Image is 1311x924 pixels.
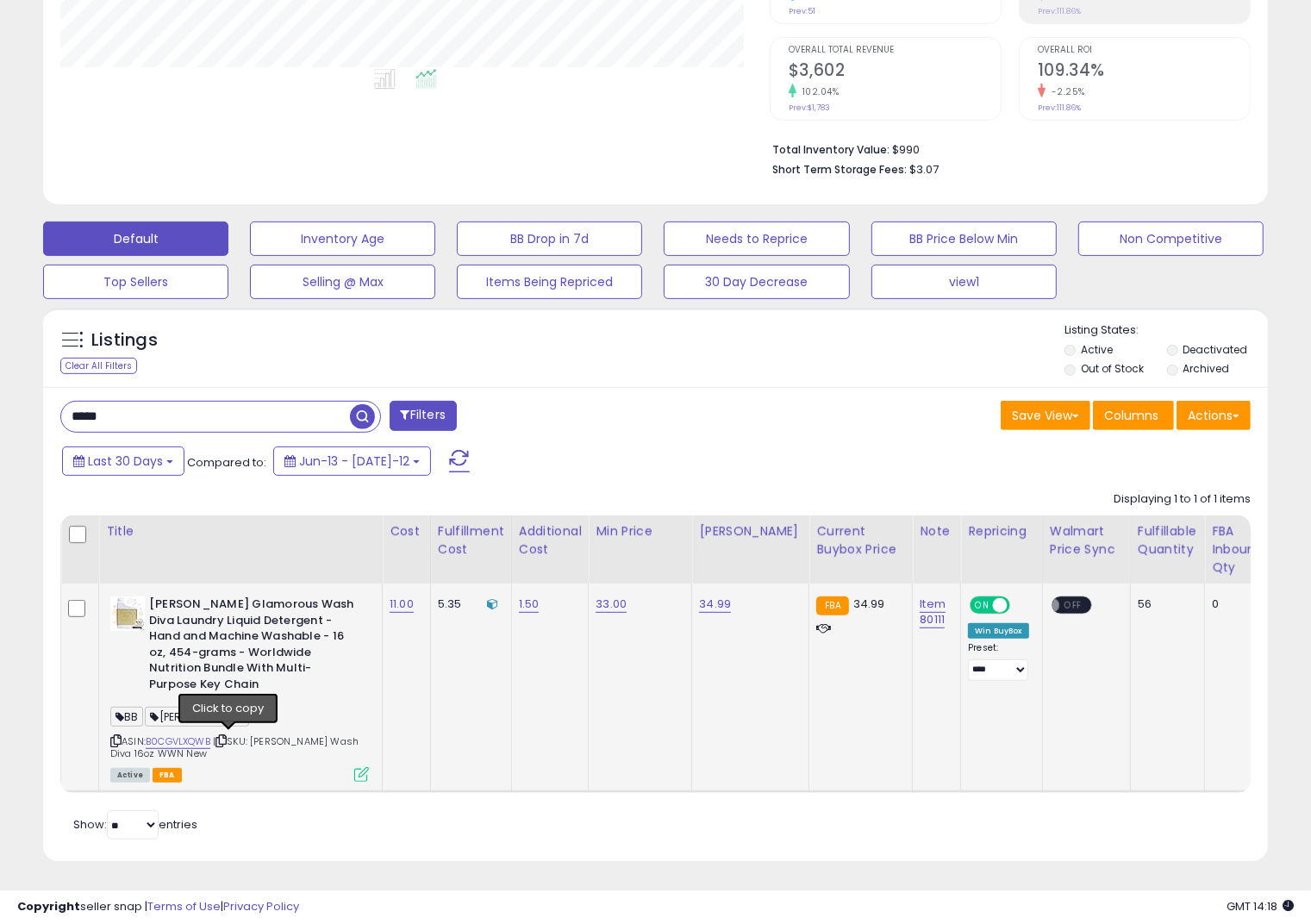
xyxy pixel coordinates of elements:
[920,522,953,540] div: Note
[1038,6,1081,16] small: Prev: 111.86%
[273,446,431,476] button: Jun-13 - [DATE]-12
[457,265,642,299] button: Items Being Repriced
[223,898,299,915] a: Privacy Policy
[1212,522,1264,577] div: FBA inbound Qty
[1059,598,1087,613] span: OFF
[457,222,642,256] button: BB Drop in 7d
[1183,342,1247,357] label: Deactivated
[62,446,184,476] button: Last 30 Days
[145,707,248,727] span: [PERSON_NAME]
[968,623,1029,639] div: Win BuyBox
[250,222,435,256] button: Inventory Age
[1081,342,1113,357] label: Active
[110,734,359,760] span: | SKU: [PERSON_NAME] Wash Diva 16oz WWN New
[110,596,369,780] div: ASIN:
[1001,401,1090,430] button: Save View
[17,898,80,915] strong: Copyright
[519,596,540,613] a: 1.50
[146,734,210,749] a: B0CGVLXQWB
[816,522,905,559] div: Current Buybox Price
[1078,222,1264,256] button: Non Competitive
[772,142,890,157] b: Total Inventory Value:
[871,222,1057,256] button: BB Price Below Min
[149,596,359,696] b: [PERSON_NAME] Glamorous Wash Diva Laundry Liquid Detergent - Hand and Machine Washable - 16 oz, 4...
[1081,361,1144,376] label: Out of Stock
[250,265,435,299] button: Selling @ Max
[91,328,158,353] h5: Listings
[796,85,840,98] small: 102.04%
[153,768,182,783] span: FBA
[438,522,504,559] div: Fulfillment Cost
[920,596,946,628] a: Item 80111
[1046,85,1085,98] small: -2.25%
[299,453,409,470] span: Jun-13 - [DATE]-12
[390,596,414,613] a: 11.00
[43,222,228,256] button: Default
[1038,103,1081,113] small: Prev: 111.86%
[1177,401,1251,430] button: Actions
[789,103,830,113] small: Prev: $1,783
[789,60,1001,84] h2: $3,602
[1114,491,1251,508] div: Displaying 1 to 1 of 1 items
[519,522,582,559] div: Additional Cost
[1104,407,1158,424] span: Columns
[772,138,1238,159] li: $990
[816,596,848,615] small: FBA
[1183,361,1229,376] label: Archived
[853,596,885,612] span: 34.99
[1050,522,1123,559] div: Walmart Price Sync
[971,598,993,613] span: ON
[1008,598,1035,613] span: OFF
[1038,46,1250,55] span: Overall ROI
[110,707,143,727] span: BB
[699,522,802,540] div: [PERSON_NAME]
[17,899,299,915] div: seller snap | |
[772,162,907,177] b: Short Term Storage Fees:
[60,358,137,374] div: Clear All Filters
[187,454,266,471] span: Compared to:
[73,816,197,833] span: Show: entries
[106,522,375,540] div: Title
[1138,522,1197,559] div: Fulfillable Quantity
[596,522,684,540] div: Min Price
[664,265,849,299] button: 30 Day Decrease
[43,265,228,299] button: Top Sellers
[871,265,1057,299] button: view1
[968,522,1035,540] div: Repricing
[789,46,1001,55] span: Overall Total Revenue
[1212,596,1258,612] div: 0
[1038,60,1250,84] h2: 109.34%
[699,596,731,613] a: 34.99
[438,596,498,612] div: 5.35
[664,222,849,256] button: Needs to Reprice
[1138,596,1191,612] div: 56
[390,522,423,540] div: Cost
[1064,322,1268,339] p: Listing States:
[1093,401,1174,430] button: Columns
[88,453,163,470] span: Last 30 Days
[968,642,1029,681] div: Preset:
[1227,898,1294,915] span: 2025-08-12 14:18 GMT
[390,401,457,431] button: Filters
[789,6,815,16] small: Prev: 51
[596,596,627,613] a: 33.00
[909,161,939,178] span: $3.07
[110,596,145,631] img: 416EU+iyyrL._SL40_.jpg
[147,898,221,915] a: Terms of Use
[110,768,150,783] span: All listings currently available for purchase on Amazon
